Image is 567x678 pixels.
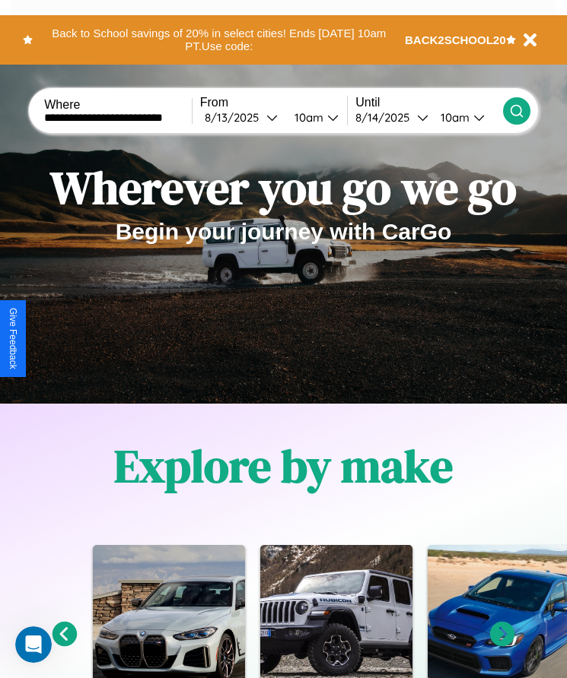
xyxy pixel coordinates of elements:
label: From [200,96,348,109]
b: BACK2SCHOOL20 [405,33,506,46]
label: Where [44,98,192,112]
button: 8/13/2025 [200,109,282,125]
button: 10am [428,109,503,125]
button: 10am [282,109,348,125]
h1: Explore by make [114,435,453,497]
button: Back to School savings of 20% in select cities! Ends [DATE] 10am PT.Use code: [33,23,405,57]
div: 10am [433,110,473,125]
div: 8 / 13 / 2025 [205,110,266,125]
div: 10am [287,110,327,125]
label: Until [355,96,503,109]
iframe: Intercom live chat [15,626,52,663]
div: Give Feedback [8,308,18,369]
div: 8 / 14 / 2025 [355,110,417,125]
